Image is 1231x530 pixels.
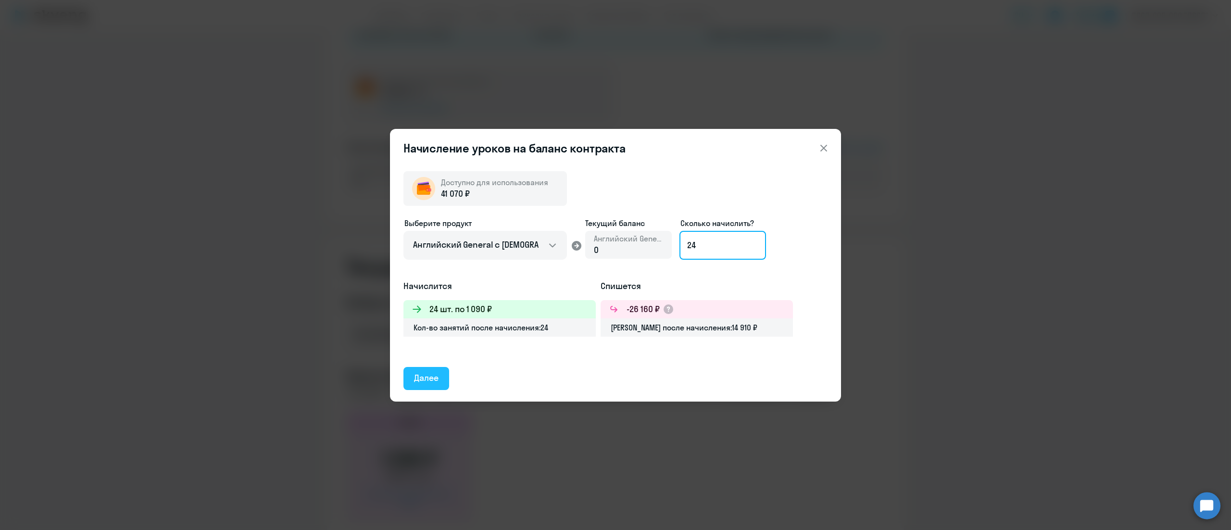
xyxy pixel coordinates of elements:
[403,280,596,292] h5: Начислится
[441,177,548,187] span: Доступно для использования
[414,372,439,384] div: Далее
[429,303,492,315] h3: 24 шт. по 1 090 ₽
[403,318,596,337] div: Кол-во занятий после начисления: 24
[601,280,793,292] h5: Спишется
[412,177,435,200] img: wallet-circle.png
[585,217,672,229] span: Текущий баланс
[390,140,841,156] header: Начисление уроков на баланс контракта
[594,244,599,255] span: 0
[601,318,793,337] div: [PERSON_NAME] после начисления: 14 910 ₽
[403,367,449,390] button: Далее
[680,218,754,228] span: Сколько начислить?
[404,218,472,228] span: Выберите продукт
[627,303,660,315] h3: -26 160 ₽
[441,188,470,200] span: 41 070 ₽
[594,233,663,244] span: Английский General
